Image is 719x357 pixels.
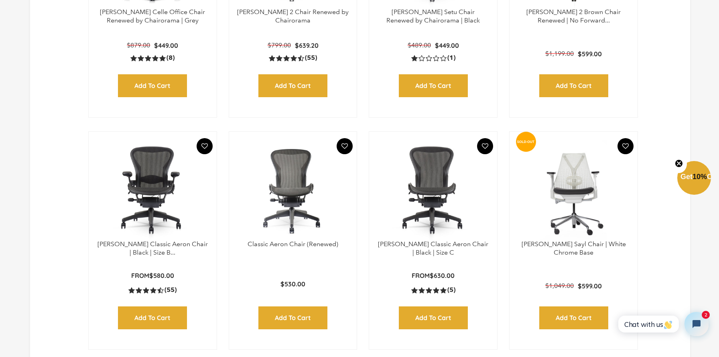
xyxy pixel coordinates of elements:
span: (1) [447,54,455,62]
a: 4.5 rating (55 votes) [128,286,177,294]
span: $599.00 [578,282,602,290]
a: 4.5 rating (55 votes) [269,54,317,62]
span: $799.00 [268,41,291,49]
a: 1.0 rating (1 votes) [411,54,455,62]
span: $530.00 [280,280,305,288]
img: Herman Miller Classic Aeron Chair | Black | Size C - chairorama [377,140,489,240]
input: Add to Cart [539,74,608,97]
a: 5.0 rating (8 votes) [130,54,175,62]
a: Herman Miller Classic Aeron Chair | Black | Size B (Renewed) - chairorama Herman Miller Classic A... [97,140,209,240]
span: $630.00 [430,271,455,279]
button: Close teaser [671,155,687,173]
div: Get10%OffClose teaser [677,162,711,196]
input: Add to Cart [399,306,468,329]
span: $1,049.00 [545,282,574,290]
span: (55) [305,54,317,62]
a: [PERSON_NAME] 2 Brown Chair Renewed | No Forward... [526,8,621,24]
span: (8) [167,54,175,62]
input: Add to Cart [258,74,327,97]
img: Classic Aeron Chair (Renewed) - chairorama [237,140,349,240]
a: 5.0 rating (5 votes) [411,286,455,294]
span: $449.00 [435,41,459,49]
span: $599.00 [578,50,602,58]
a: Herman Miller Sayl Chair | White Chrome Base - chairorama Herman Miller Sayl Chair | White Chrome... [518,140,630,240]
img: Herman Miller Classic Aeron Chair | Black | Size B (Renewed) - chairorama [97,140,209,240]
a: [PERSON_NAME] Classic Aeron Chair | Black | Size C [378,240,488,256]
span: $580.00 [149,271,174,279]
button: Add To Wishlist [337,138,353,154]
span: $1,199.00 [545,50,574,57]
a: [PERSON_NAME] 2 Chair Renewed by Chairorama [237,8,349,24]
span: $489.00 [408,41,431,49]
button: Add To Wishlist [197,138,213,154]
span: $639.20 [295,41,319,49]
a: [PERSON_NAME] Classic Aeron Chair | Black | Size B... [97,240,208,256]
a: Classic Aeron Chair (Renewed) - chairorama Classic Aeron Chair (Renewed) - chairorama [237,140,349,240]
iframe: Tidio Chat [609,305,715,343]
p: From [412,271,455,280]
input: Add to Cart [118,74,187,97]
button: Add To Wishlist [617,138,634,154]
a: Classic Aeron Chair (Renewed) [248,240,338,248]
p: From [131,271,174,280]
span: 10% [693,173,707,181]
input: Add to Cart [118,306,187,329]
a: [PERSON_NAME] Celle Office Chair Renewed by Chairorama | Grey [100,8,205,24]
input: Add to Cart [539,306,608,329]
text: SOLD-OUT [517,139,535,143]
a: [PERSON_NAME] Setu Chair Renewed by Chairorama | Black [386,8,480,24]
a: Herman Miller Classic Aeron Chair | Black | Size C - chairorama Herman Miller Classic Aeron Chair... [377,140,489,240]
button: Add To Wishlist [477,138,493,154]
span: (5) [447,286,455,294]
span: $449.00 [154,41,178,49]
input: Add to Cart [258,306,327,329]
span: (55) [165,286,177,294]
input: Add to Cart [399,74,468,97]
span: $879.00 [127,41,150,49]
img: Herman Miller Sayl Chair | White Chrome Base - chairorama [518,140,630,240]
a: [PERSON_NAME] Sayl Chair | White Chrome Base [522,240,626,256]
span: Get Off [680,173,717,181]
